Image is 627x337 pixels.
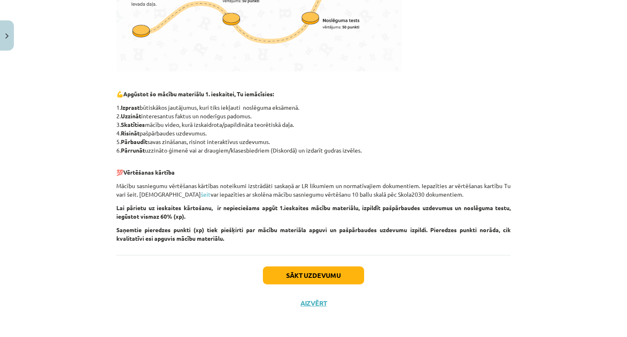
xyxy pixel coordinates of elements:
[116,90,511,98] p: 💪
[116,182,511,199] p: Mācību sasniegumu vērtēšanas kārtības noteikumi izstrādāti saskaņā ar LR likumiem un normatīvajie...
[121,138,147,145] strong: Pārbaudīt
[121,104,140,111] strong: Izprast
[121,129,140,137] strong: Risināt
[116,160,511,177] p: 💯
[121,146,145,154] strong: Pārrunāt
[123,90,274,98] strong: Apgūstot šo mācību materiālu 1. ieskaitei, Tu iemācīsies:
[123,168,175,176] strong: Vērtēšanas kārtība
[121,112,141,120] strong: Uzzināt
[298,299,329,307] button: Aizvērt
[116,226,511,242] strong: Saņemtie pieredzes punkti (xp) tiek piešķirti par mācību materiāla apguvi un pašpārbaudes uzdevum...
[263,266,364,284] button: Sākt uzdevumu
[5,33,9,39] img: icon-close-lesson-0947bae3869378f0d4975bcd49f059093ad1ed9edebbc8119c70593378902aed.svg
[121,121,145,128] strong: Skatīties
[201,191,211,198] a: šeit
[116,103,511,155] p: 1. būtiskākos jautājumus, kuri tiks iekļauti noslēguma eksāmenā. 2. interesantus faktus un noderī...
[116,204,511,220] strong: Lai pārietu uz ieskaites kārtošanu, ir nepieciešams apgūt 1.ieskaites mācību materiālu, izpildīt ...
